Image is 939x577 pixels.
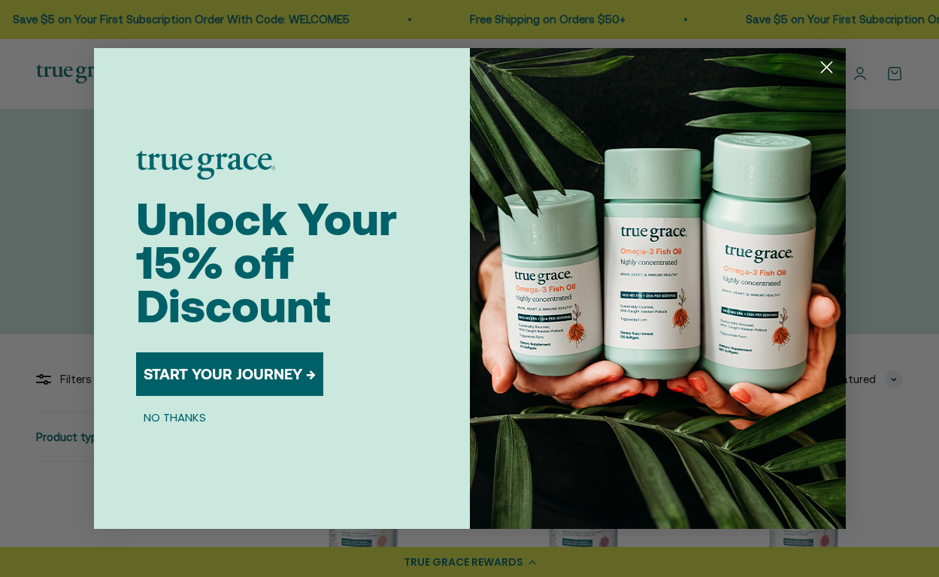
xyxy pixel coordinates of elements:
[813,54,840,80] button: Close dialog
[136,193,397,332] span: Unlock Your 15% off Discount
[470,48,846,529] img: 098727d5-50f8-4f9b-9554-844bb8da1403.jpeg
[136,352,323,396] button: START YOUR JOURNEY →
[136,408,214,426] button: NO THANKS
[136,151,275,180] img: logo placeholder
